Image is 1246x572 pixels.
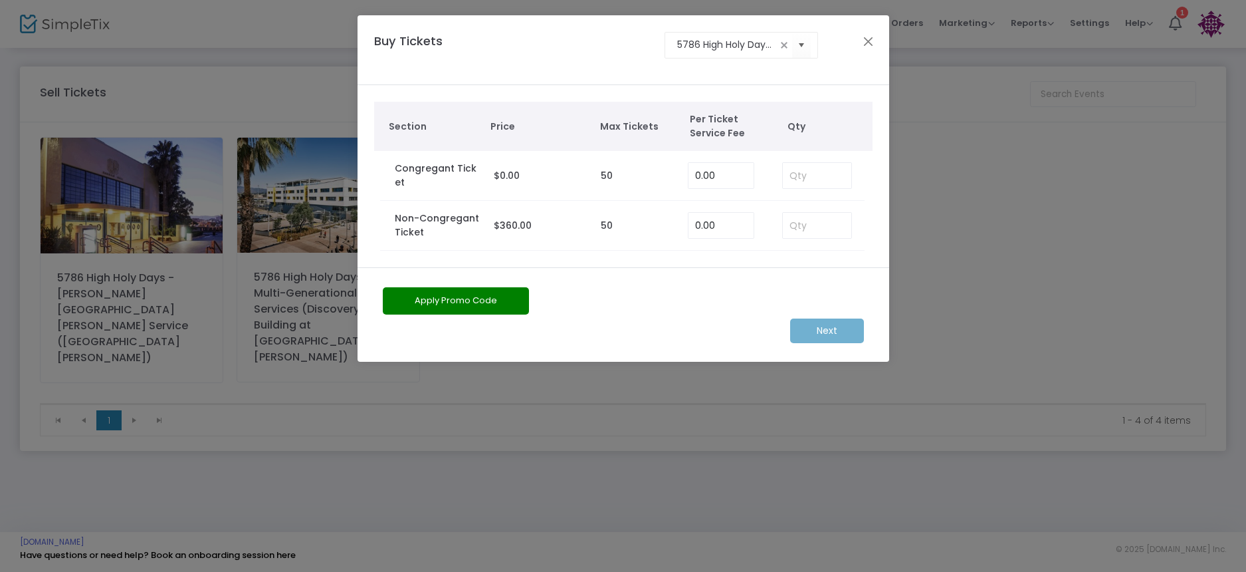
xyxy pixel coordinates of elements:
[395,212,480,239] label: Non-Congregant Ticket
[776,37,792,53] span: clear
[601,219,613,233] label: 50
[783,163,852,188] input: Qty
[783,213,852,238] input: Qty
[792,31,811,59] button: Select
[494,169,520,182] span: $0.00
[389,120,477,134] span: Section
[688,213,754,238] input: Enter Service Fee
[859,33,877,50] button: Close
[677,38,776,52] input: Select an event
[490,120,587,134] span: Price
[600,120,676,134] span: Max Tickets
[688,163,754,188] input: Enter Service Fee
[395,162,480,190] label: Congregant Ticket
[690,112,766,140] span: Per Ticket Service Fee
[383,287,529,315] button: Apply Promo Code
[494,219,532,232] span: $360.00
[367,32,492,69] h4: Buy Tickets
[601,169,613,183] label: 50
[787,120,866,134] span: Qty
